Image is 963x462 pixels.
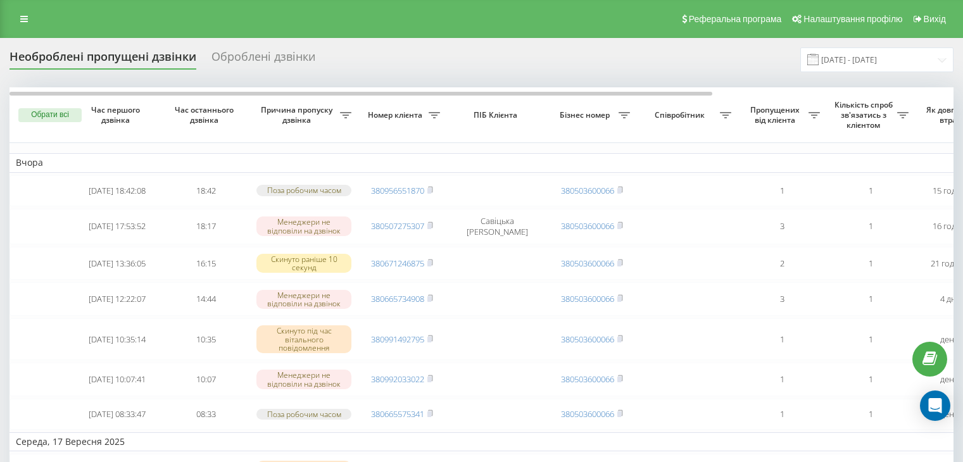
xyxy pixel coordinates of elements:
td: [DATE] 13:36:05 [73,247,161,280]
span: Пропущених від клієнта [744,105,809,125]
div: Менеджери не відповіли на дзвінок [256,370,351,389]
span: Налаштування профілю [803,14,902,24]
td: 3 [738,209,826,244]
a: 380956551870 [371,185,424,196]
div: Скинуто раніше 10 секунд [256,254,351,273]
a: 380991492795 [371,334,424,345]
a: 380665734908 [371,293,424,304]
span: Бізнес номер [554,110,619,120]
td: 1 [826,363,915,396]
td: 08:33 [161,399,250,430]
a: 380503600066 [561,334,614,345]
div: Менеджери не відповіли на дзвінок [256,290,351,309]
td: 16:15 [161,247,250,280]
td: [DATE] 10:35:14 [73,318,161,360]
div: Менеджери не відповіли на дзвінок [256,216,351,235]
span: Причина пропуску дзвінка [256,105,340,125]
a: 380503600066 [561,373,614,385]
span: Співробітник [643,110,720,120]
td: 1 [826,399,915,430]
span: Вихід [924,14,946,24]
td: 1 [738,363,826,396]
td: 1 [826,209,915,244]
td: 1 [738,175,826,206]
td: 1 [826,318,915,360]
div: Поза робочим часом [256,185,351,196]
div: Open Intercom Messenger [920,390,950,421]
div: Необроблені пропущені дзвінки [9,50,196,70]
div: Скинуто під час вітального повідомлення [256,325,351,353]
a: 380665575341 [371,408,424,420]
a: 380503600066 [561,293,614,304]
span: ПІБ Клієнта [457,110,537,120]
td: Савіцька [PERSON_NAME] [446,209,548,244]
td: [DATE] 17:53:52 [73,209,161,244]
a: 380507275307 [371,220,424,232]
td: [DATE] 12:22:07 [73,282,161,316]
span: Кількість спроб зв'язатись з клієнтом [833,100,897,130]
a: 380503600066 [561,185,614,196]
td: 10:07 [161,363,250,396]
div: Оброблені дзвінки [211,50,315,70]
td: [DATE] 18:42:08 [73,175,161,206]
a: 380992033022 [371,373,424,385]
a: 380503600066 [561,258,614,269]
a: 380503600066 [561,220,614,232]
td: 2 [738,247,826,280]
span: Номер клієнта [364,110,429,120]
td: 1 [826,247,915,280]
td: 1 [738,399,826,430]
td: 18:17 [161,209,250,244]
div: Поза робочим часом [256,409,351,420]
a: 380671246875 [371,258,424,269]
span: Час останнього дзвінка [172,105,240,125]
td: 14:44 [161,282,250,316]
span: Час першого дзвінка [83,105,151,125]
button: Обрати всі [18,108,82,122]
td: [DATE] 08:33:47 [73,399,161,430]
td: 10:35 [161,318,250,360]
td: 18:42 [161,175,250,206]
td: 1 [826,175,915,206]
td: 1 [738,318,826,360]
td: [DATE] 10:07:41 [73,363,161,396]
td: 3 [738,282,826,316]
a: 380503600066 [561,408,614,420]
span: Реферальна програма [689,14,782,24]
td: 1 [826,282,915,316]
